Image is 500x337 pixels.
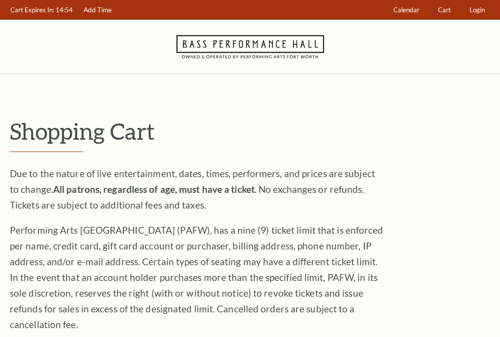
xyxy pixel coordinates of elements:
[470,6,485,14] span: Login
[53,184,255,195] strong: All patrons, regardless of age, must have a ticket
[393,6,419,14] span: Calendar
[434,0,456,20] a: Cart
[389,0,424,20] a: Calendar
[56,6,73,14] span: 14:54
[10,168,375,211] span: Due to the nature of live entertainment, dates, times, performers, and prices are subject to chan...
[438,6,451,14] span: Cart
[465,0,490,20] a: Login
[10,6,54,14] span: Cart Expires In:
[10,119,490,144] p: Shopping Cart
[79,0,117,20] a: Add Time
[10,222,383,333] p: Performing Arts [GEOGRAPHIC_DATA] (PAFW), has a nine (9) ticket limit that is enforced per name, ...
